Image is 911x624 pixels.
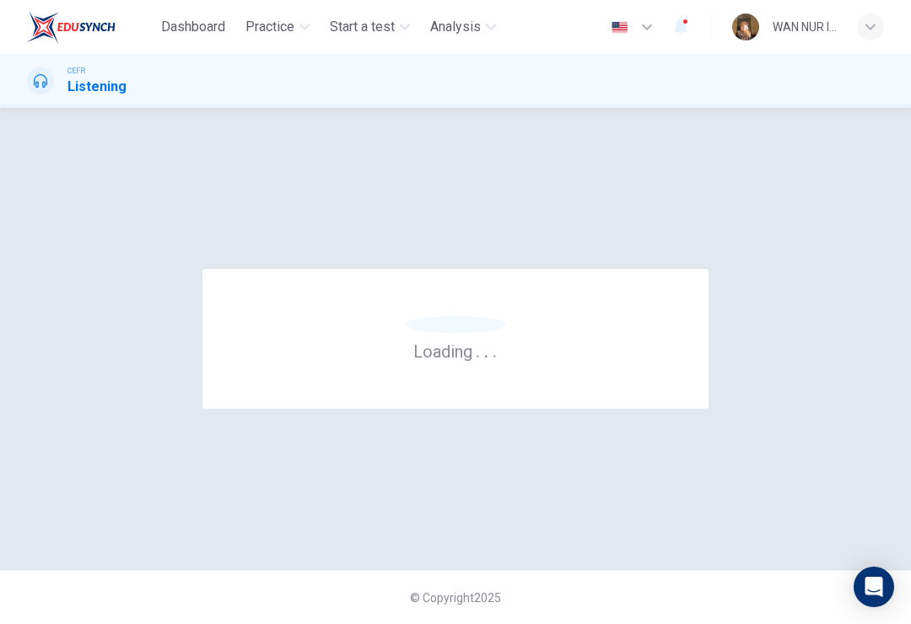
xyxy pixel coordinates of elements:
span: Practice [245,17,294,37]
button: Start a test [323,12,417,42]
div: WAN NUR ISTASYAR [PERSON_NAME] [773,17,837,37]
span: CEFR [67,65,85,77]
img: en [609,21,630,34]
button: Practice [239,12,316,42]
span: Start a test [330,17,395,37]
a: EduSynch logo [27,10,154,44]
h6: . [475,336,481,363]
span: © Copyright 2025 [410,591,501,605]
span: Dashboard [161,17,225,37]
h1: Listening [67,77,127,97]
div: Open Intercom Messenger [854,567,894,607]
img: Profile picture [732,13,759,40]
img: EduSynch logo [27,10,116,44]
h6: . [492,336,498,363]
h6: . [483,336,489,363]
button: Analysis [423,12,503,42]
button: Dashboard [154,12,232,42]
h6: Loading [413,340,498,362]
span: Analysis [430,17,481,37]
